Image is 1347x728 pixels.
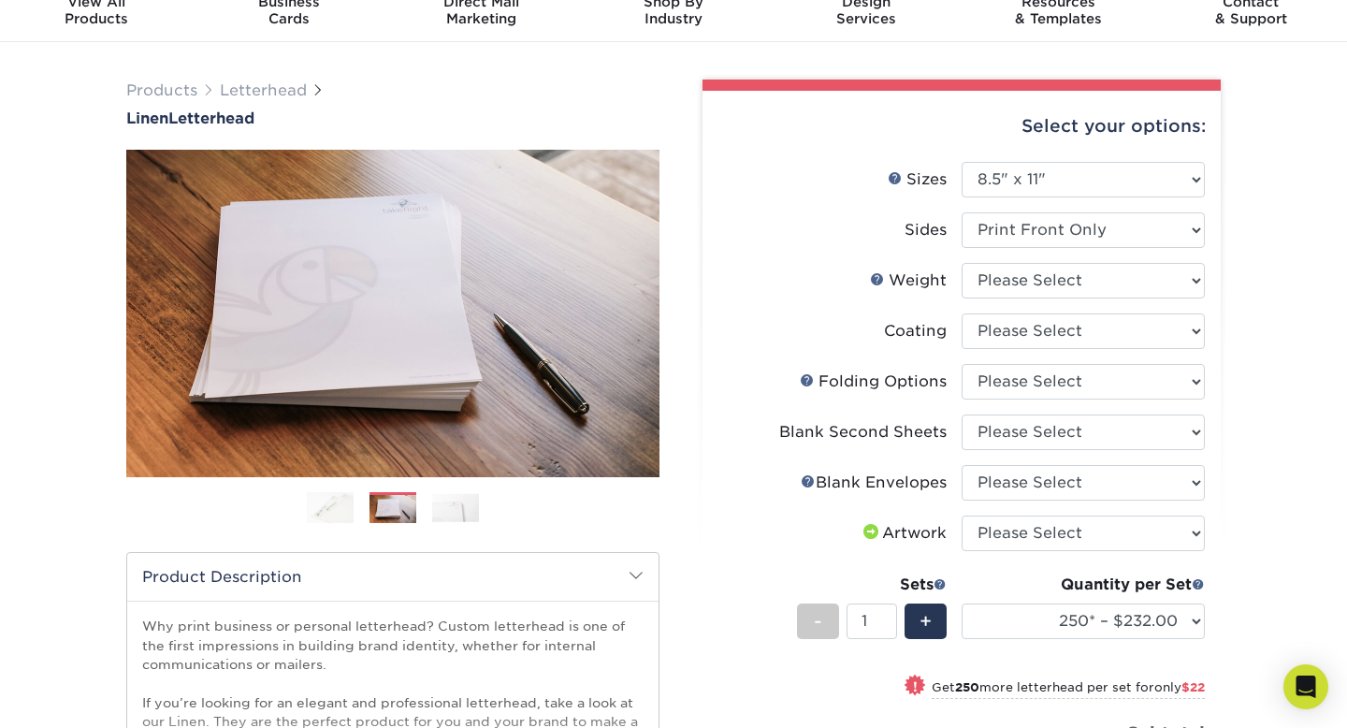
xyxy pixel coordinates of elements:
div: Artwork [860,522,947,545]
span: - [814,607,822,635]
span: only [1154,680,1205,694]
img: Letterhead 01 [307,491,354,524]
span: ! [913,677,918,696]
small: Get more letterhead per set for [932,680,1205,699]
span: $22 [1181,680,1205,694]
div: Sets [797,574,947,596]
h1: Letterhead [126,109,659,127]
a: Letterhead [220,81,307,99]
div: Blank Second Sheets [779,421,947,444]
strong: 250 [955,680,979,694]
div: Sides [905,219,947,241]
div: Open Intercom Messenger [1283,664,1328,709]
a: LinenLetterhead [126,109,659,127]
img: Letterhead 02 [369,495,416,524]
div: Blank Envelopes [801,472,947,494]
h2: Product Description [127,553,659,601]
a: Products [126,81,197,99]
div: Folding Options [800,371,947,393]
img: Letterhead 03 [432,493,479,522]
div: Sizes [888,168,947,191]
div: Select your options: [717,91,1206,162]
span: + [920,607,932,635]
img: Linen 02 [126,150,659,477]
span: Linen [126,109,168,127]
iframe: Google Customer Reviews [5,671,159,721]
div: Weight [870,269,947,292]
div: Quantity per Set [962,574,1205,596]
div: Coating [884,320,947,342]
